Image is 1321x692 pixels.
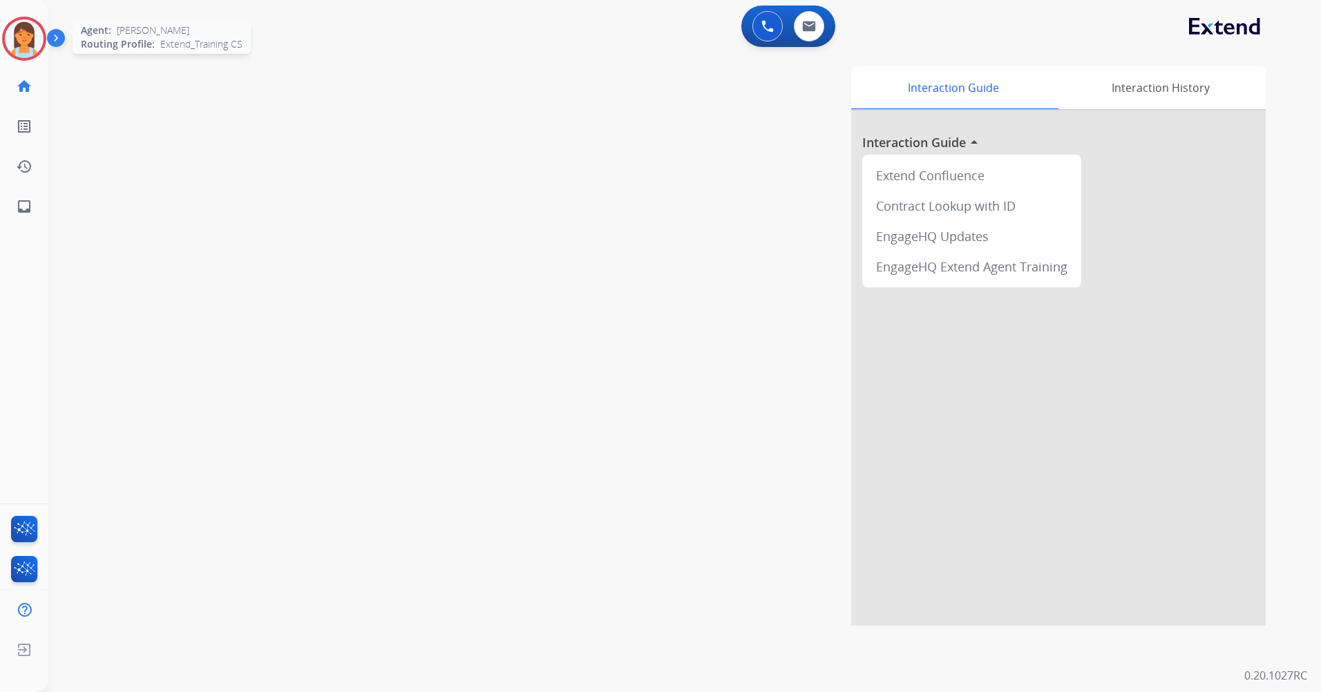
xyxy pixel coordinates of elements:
[160,37,243,51] span: Extend_Training CS
[117,23,189,37] span: [PERSON_NAME]
[16,198,32,215] mat-icon: inbox
[868,251,1076,282] div: EngageHQ Extend Agent Training
[16,158,32,175] mat-icon: history
[851,66,1055,109] div: Interaction Guide
[16,78,32,95] mat-icon: home
[5,19,44,58] img: avatar
[1244,667,1307,684] p: 0.20.1027RC
[16,118,32,135] mat-icon: list_alt
[1055,66,1266,109] div: Interaction History
[868,191,1076,221] div: Contract Lookup with ID
[81,23,111,37] span: Agent:
[81,37,155,51] span: Routing Profile:
[868,221,1076,251] div: EngageHQ Updates
[868,160,1076,191] div: Extend Confluence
